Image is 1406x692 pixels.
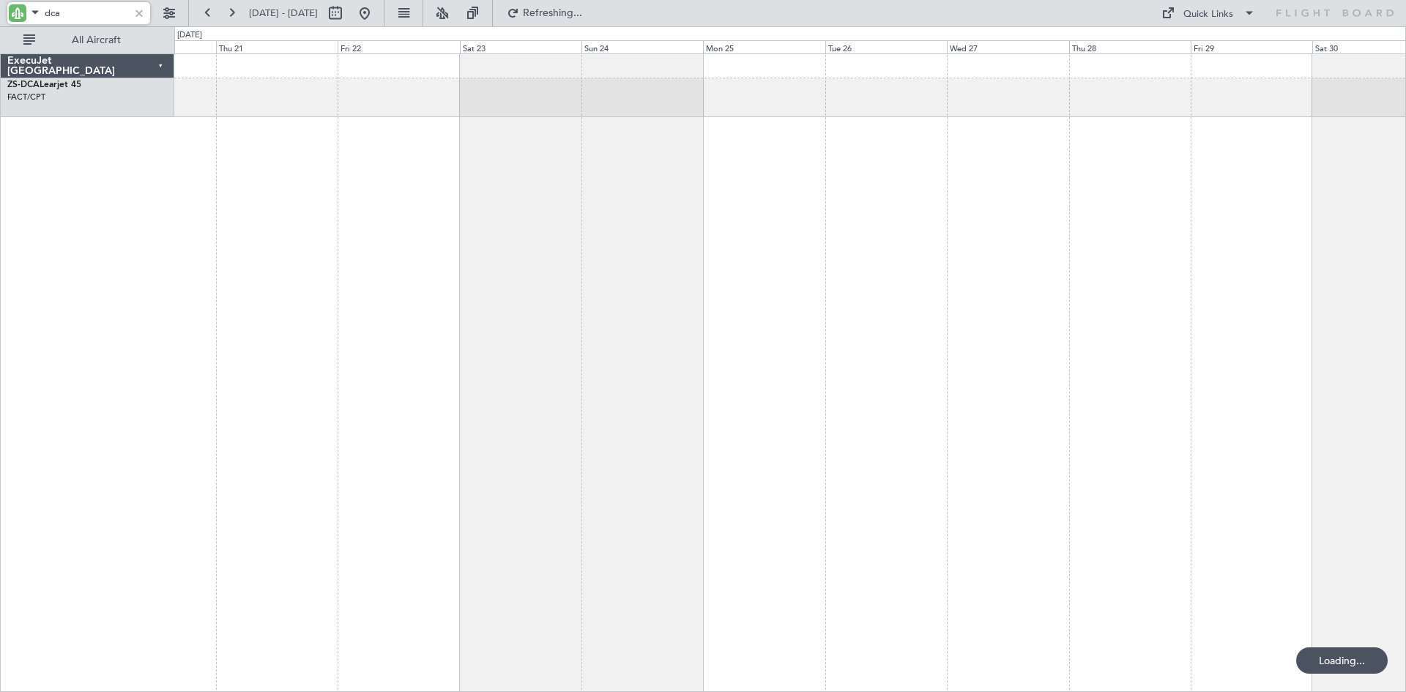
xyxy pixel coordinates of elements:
div: Thu 28 [1069,40,1191,53]
span: All Aircraft [38,35,155,45]
div: Thu 21 [216,40,338,53]
div: Wed 27 [947,40,1068,53]
div: Fri 22 [338,40,459,53]
div: Sun 24 [581,40,703,53]
span: [DATE] - [DATE] [249,7,318,20]
a: ZS-DCALearjet 45 [7,81,81,89]
a: FACT/CPT [7,92,45,103]
div: Tue 26 [825,40,947,53]
span: Refreshing... [522,8,584,18]
span: ZS-DCA [7,81,40,89]
div: Sat 23 [460,40,581,53]
div: Loading... [1296,647,1388,674]
div: Mon 25 [703,40,825,53]
button: All Aircraft [16,29,159,52]
div: Quick Links [1183,7,1233,22]
button: Refreshing... [500,1,588,25]
div: [DATE] [177,29,202,42]
div: Fri 29 [1191,40,1312,53]
button: Quick Links [1154,1,1262,25]
input: A/C (Reg. or Type) [45,2,129,24]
